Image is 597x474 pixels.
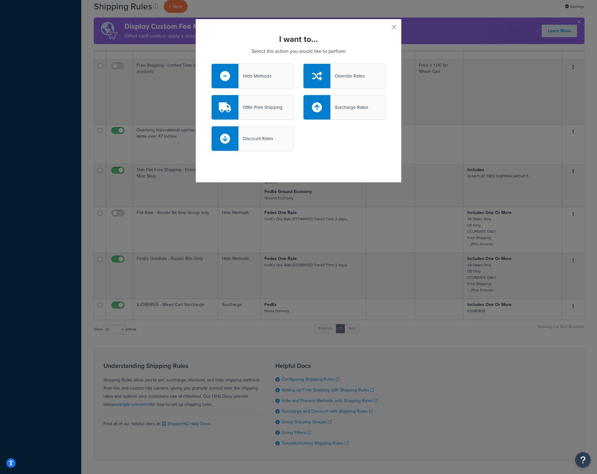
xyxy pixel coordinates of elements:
[238,103,283,112] div: Offer Free Shipping
[279,33,318,45] strong: I want to...
[238,134,273,143] div: Discount Rates
[211,47,386,56] p: Select the action you would like to perform
[330,72,365,80] div: Override Rates
[330,103,368,112] div: Surcharge Rates
[238,72,272,80] div: Hide Methods
[575,452,591,468] button: Open Resource Center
